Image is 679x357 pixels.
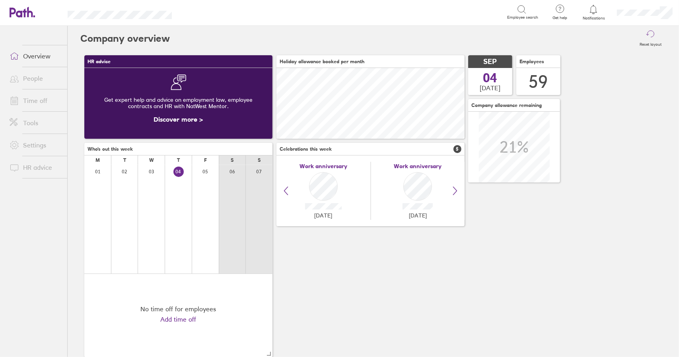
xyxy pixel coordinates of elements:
[280,59,364,64] span: Holiday allowance booked per month
[480,84,501,91] span: [DATE]
[123,157,126,163] div: T
[394,163,442,169] span: Work anniversary
[3,93,67,109] a: Time off
[314,212,332,219] span: [DATE]
[507,15,538,20] span: Employee search
[204,157,207,163] div: F
[177,157,180,163] div: T
[471,103,542,108] span: Company allowance remaining
[529,72,548,92] div: 59
[547,16,573,20] span: Get help
[161,316,197,323] a: Add time off
[91,90,266,116] div: Get expert help and advice on employment law, employee contracts and HR with NatWest Mentor.
[635,26,666,51] button: Reset layout
[635,40,666,47] label: Reset layout
[409,212,427,219] span: [DATE]
[3,159,67,175] a: HR advice
[3,70,67,86] a: People
[483,72,498,84] span: 04
[300,163,347,169] span: Work anniversary
[95,157,100,163] div: M
[193,8,214,16] div: Search
[154,115,203,123] a: Discover more >
[484,58,497,66] span: SEP
[581,16,607,21] span: Notifications
[453,145,461,153] span: 5
[280,146,332,152] span: Celebrations this week
[3,48,67,64] a: Overview
[3,137,67,153] a: Settings
[149,157,154,163] div: W
[141,305,216,312] div: No time off for employees
[231,157,233,163] div: S
[88,146,133,152] span: Who's out this week
[3,115,67,131] a: Tools
[80,26,170,51] h2: Company overview
[258,157,261,163] div: S
[88,59,111,64] span: HR advice
[519,59,544,64] span: Employees
[581,4,607,21] a: Notifications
